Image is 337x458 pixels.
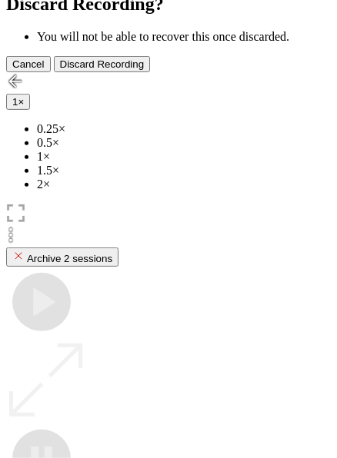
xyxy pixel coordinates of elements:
li: 1.5× [37,164,331,178]
li: 0.5× [37,136,331,150]
li: 0.25× [37,122,331,136]
span: 1 [12,96,18,108]
div: Archive 2 sessions [12,250,112,264]
li: You will not be able to recover this once discarded. [37,30,331,44]
li: 2× [37,178,331,191]
button: Archive 2 sessions [6,247,118,267]
button: 1× [6,94,30,110]
button: Cancel [6,56,51,72]
li: 1× [37,150,331,164]
button: Discard Recording [54,56,151,72]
